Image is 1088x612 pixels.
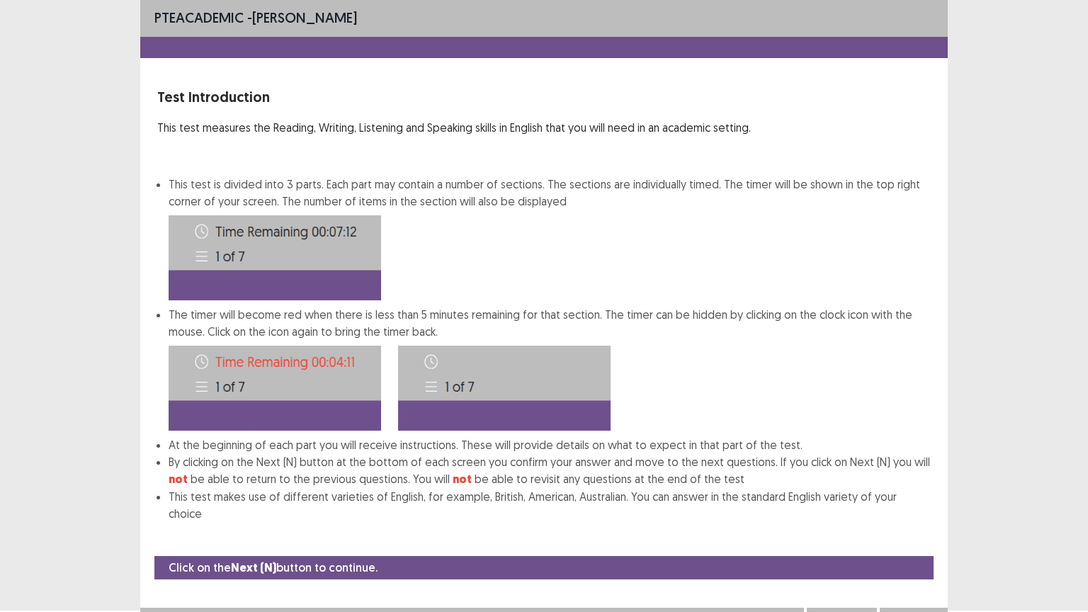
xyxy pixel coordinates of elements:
[154,8,244,26] span: PTE academic
[169,346,381,431] img: Time-image
[157,86,931,108] p: Test Introduction
[453,472,472,487] strong: not
[169,453,931,488] li: By clicking on the Next (N) button at the bottom of each screen you confirm your answer and move ...
[169,488,931,522] li: This test makes use of different varieties of English, for example, British, American, Australian...
[398,346,611,431] img: Time-image
[231,560,276,575] strong: Next (N)
[157,119,931,136] p: This test measures the Reading, Writing, Listening and Speaking skills in English that you will n...
[169,436,931,453] li: At the beginning of each part you will receive instructions. These will provide details on what t...
[169,306,931,436] li: The timer will become red when there is less than 5 minutes remaining for that section. The timer...
[169,215,381,300] img: Time-image
[169,176,931,300] li: This test is divided into 3 parts. Each part may contain a number of sections. The sections are i...
[154,7,357,28] p: - [PERSON_NAME]
[169,472,188,487] strong: not
[169,559,378,577] p: Click on the button to continue.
